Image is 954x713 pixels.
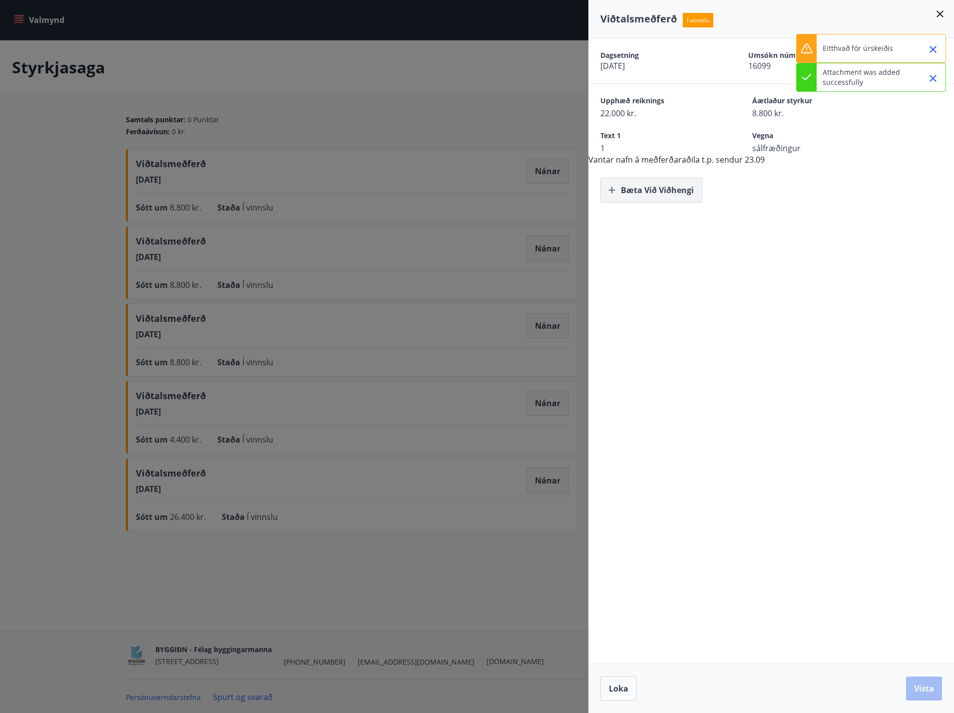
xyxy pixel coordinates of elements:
button: Close [925,70,942,87]
span: Umsókn númer [748,50,861,60]
span: [DATE] [600,60,713,71]
span: Vegna [752,131,869,143]
span: Loka [609,683,628,694]
span: 22.000 kr. [600,108,717,119]
button: Close [925,41,942,58]
span: Í vinnslu [683,13,713,27]
button: Loka [600,676,637,701]
div: Vantar nafn á meðferðaraðila t.p. sendur 23.09 [588,38,954,203]
span: 16099 [748,60,861,71]
p: Attachment was added successfully [823,67,911,87]
button: Bæta við viðhengi [600,178,702,203]
span: Text 1 [600,131,717,143]
span: Upphæð reiknings [600,96,717,108]
span: 1 [600,143,717,154]
span: Dagsetning [600,50,713,60]
span: sálfræðingur [752,143,869,154]
p: Eitthvað fór úrskeiðis [823,43,893,53]
span: 8.800 kr. [752,108,869,119]
span: Áætlaður styrkur [752,96,869,108]
span: Viðtalsmeðferð [600,12,677,25]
